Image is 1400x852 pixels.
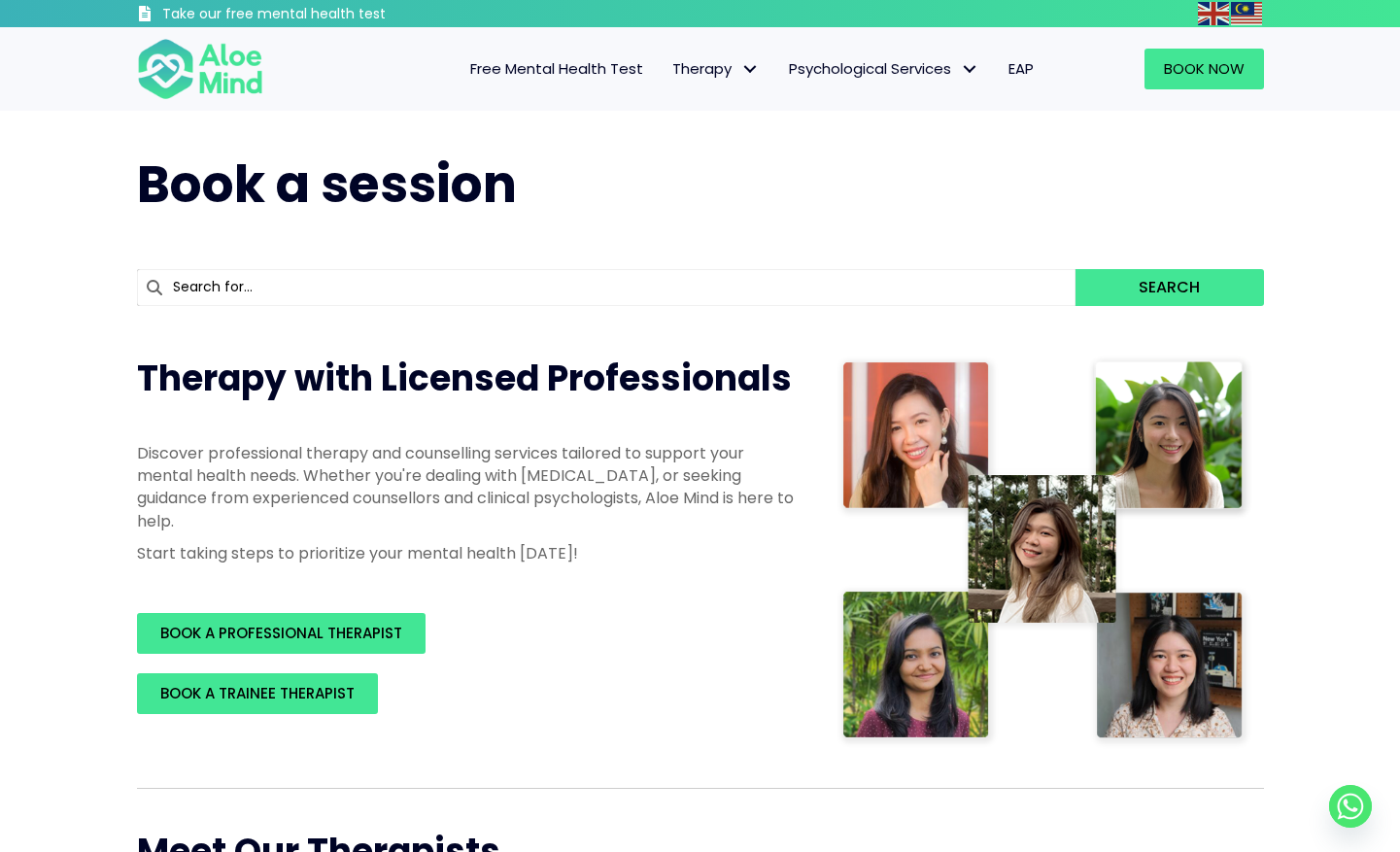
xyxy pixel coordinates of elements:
[994,49,1048,89] a: EAP
[672,58,760,79] span: Therapy
[1144,49,1264,89] a: Book Now
[137,354,792,403] span: Therapy with Licensed Professionals
[137,673,378,714] a: BOOK A TRAINEE THERAPIST
[456,49,658,89] a: Free Mental Health Test
[658,49,774,89] a: TherapyTherapy: submenu
[1231,2,1262,25] img: ms
[1008,58,1034,79] span: EAP
[1231,2,1264,24] a: Malay
[160,623,402,643] span: BOOK A PROFESSIONAL THERAPIST
[162,5,490,24] h3: Take our free mental health test
[789,58,979,79] span: Psychological Services
[1164,58,1245,79] span: Book Now
[1329,785,1372,828] a: Whatsapp
[837,355,1252,749] img: Therapist collage
[137,542,798,564] p: Start taking steps to prioritize your mental health [DATE]!
[137,613,426,654] a: BOOK A PROFESSIONAL THERAPIST
[137,37,263,101] img: Aloe mind Logo
[1198,2,1229,25] img: en
[289,49,1048,89] nav: Menu
[137,269,1076,306] input: Search for...
[137,5,490,27] a: Take our free mental health test
[470,58,643,79] span: Free Mental Health Test
[137,149,517,220] span: Book a session
[160,683,355,703] span: BOOK A TRAINEE THERAPIST
[736,55,765,84] span: Therapy: submenu
[1198,2,1231,24] a: English
[956,55,984,84] span: Psychological Services: submenu
[137,442,798,532] p: Discover professional therapy and counselling services tailored to support your mental health nee...
[774,49,994,89] a: Psychological ServicesPsychological Services: submenu
[1076,269,1263,306] button: Search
